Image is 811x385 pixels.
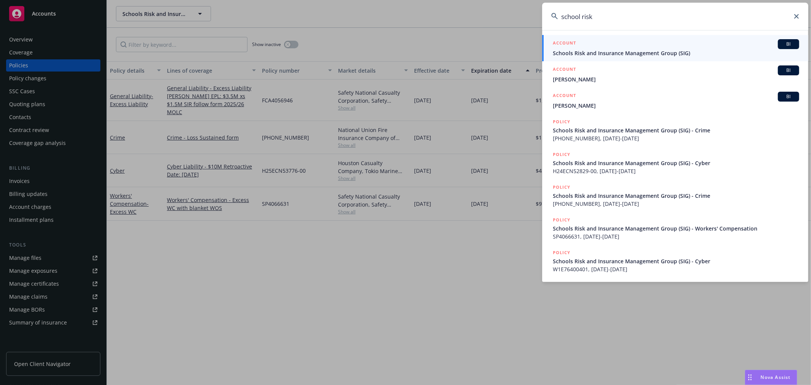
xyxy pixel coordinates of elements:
span: [PERSON_NAME] [553,75,799,83]
h5: ACCOUNT [553,65,576,75]
span: Schools Risk and Insurance Management Group (SIG) [553,49,799,57]
a: POLICYSchools Risk and Insurance Management Group (SIG) - CyberH24ECN52829-00, [DATE]-[DATE] [542,146,808,179]
a: POLICYSchools Risk and Insurance Management Group (SIG) - Workers' CompensationSP4066631, [DATE]-... [542,212,808,245]
button: Nova Assist [745,370,797,385]
a: ACCOUNTBISchools Risk and Insurance Management Group (SIG) [542,35,808,61]
span: Schools Risk and Insurance Management Group (SIG) - Workers' Compensation [553,224,799,232]
span: H24ECN52829-00, [DATE]-[DATE] [553,167,799,175]
span: [PHONE_NUMBER], [DATE]-[DATE] [553,134,799,142]
h5: POLICY [553,183,570,191]
span: Nova Assist [761,374,791,380]
span: BI [781,93,796,100]
span: SP4066631, [DATE]-[DATE] [553,232,799,240]
span: [PERSON_NAME] [553,102,799,110]
div: Drag to move [745,370,755,385]
span: Schools Risk and Insurance Management Group (SIG) - Crime [553,192,799,200]
span: Schools Risk and Insurance Management Group (SIG) - Crime [553,126,799,134]
h5: POLICY [553,118,570,126]
span: BI [781,67,796,74]
h5: ACCOUNT [553,92,576,101]
h5: POLICY [553,249,570,256]
span: Schools Risk and Insurance Management Group (SIG) - Cyber [553,257,799,265]
input: Search... [542,3,808,30]
a: ACCOUNTBI[PERSON_NAME] [542,87,808,114]
span: W1E76400401, [DATE]-[DATE] [553,265,799,273]
span: Schools Risk and Insurance Management Group (SIG) - Cyber [553,159,799,167]
h5: POLICY [553,151,570,158]
a: POLICYSchools Risk and Insurance Management Group (SIG) - Crime[PHONE_NUMBER], [DATE]-[DATE] [542,179,808,212]
a: ACCOUNTBI[PERSON_NAME] [542,61,808,87]
span: [PHONE_NUMBER], [DATE]-[DATE] [553,200,799,208]
h5: POLICY [553,216,570,224]
span: BI [781,41,796,48]
h5: ACCOUNT [553,39,576,48]
a: POLICYSchools Risk and Insurance Management Group (SIG) - CyberW1E76400401, [DATE]-[DATE] [542,245,808,277]
a: POLICYSchools Risk and Insurance Management Group (SIG) - Crime[PHONE_NUMBER], [DATE]-[DATE] [542,114,808,146]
